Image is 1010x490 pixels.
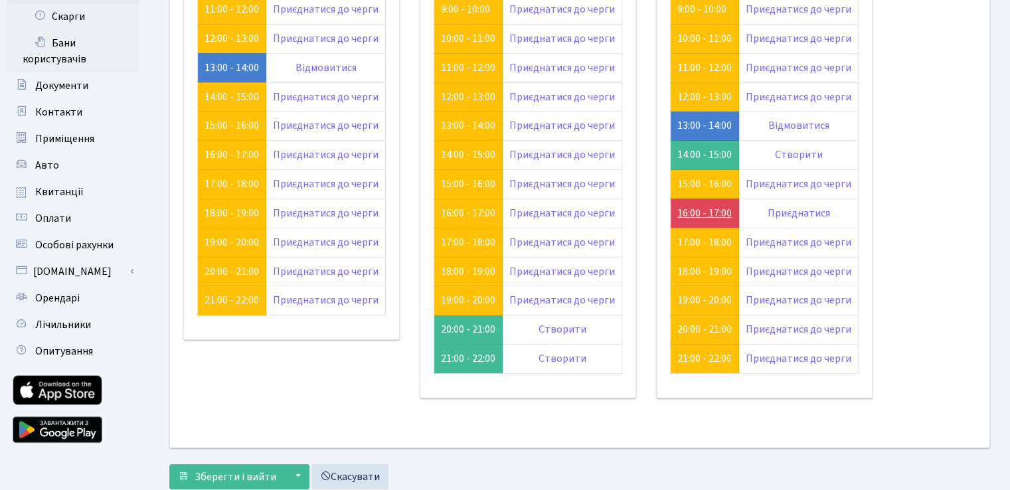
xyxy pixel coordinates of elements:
[273,177,379,191] a: Приєднатися до черги
[441,31,495,46] a: 10:00 - 11:00
[205,90,259,104] a: 14:00 - 15:00
[205,2,259,17] a: 11:00 - 12:00
[509,90,615,104] a: Приєднатися до черги
[677,2,726,17] a: 9:00 - 10:00
[509,235,615,250] a: Приєднатися до черги
[441,293,495,307] a: 19:00 - 20:00
[746,351,851,366] a: Приєднатися до черги
[7,311,139,338] a: Лічильники
[677,235,732,250] a: 17:00 - 18:00
[677,351,732,366] a: 21:00 - 22:00
[273,31,379,46] a: Приєднатися до черги
[746,235,851,250] a: Приєднатися до черги
[539,322,586,337] a: Створити
[775,147,823,162] a: Створити
[205,147,259,162] a: 16:00 - 17:00
[768,206,830,220] a: Приєднатися
[434,315,503,345] td: 20:00 - 21:00
[509,147,615,162] a: Приєднатися до черги
[677,177,732,191] a: 15:00 - 16:00
[7,258,139,285] a: [DOMAIN_NAME]
[746,31,851,46] a: Приєднатися до черги
[7,3,139,30] a: Скарги
[273,264,379,279] a: Приєднатися до черги
[7,179,139,205] a: Квитанції
[509,206,615,220] a: Приєднатися до черги
[273,235,379,250] a: Приєднатися до черги
[509,177,615,191] a: Приєднатися до черги
[677,31,732,46] a: 10:00 - 11:00
[677,206,732,220] a: 16:00 - 17:00
[195,469,276,484] span: Зберегти і вийти
[746,293,851,307] a: Приєднатися до черги
[677,322,732,337] a: 20:00 - 21:00
[205,235,259,250] a: 19:00 - 20:00
[205,206,259,220] a: 18:00 - 19:00
[35,105,82,120] span: Контакти
[509,293,615,307] a: Приєднатися до черги
[677,264,732,279] a: 18:00 - 19:00
[7,99,139,125] a: Контакти
[746,60,851,75] a: Приєднатися до черги
[273,2,379,17] a: Приєднатися до черги
[509,31,615,46] a: Приєднатися до черги
[273,293,379,307] a: Приєднатися до черги
[273,90,379,104] a: Приєднатися до черги
[205,293,259,307] a: 21:00 - 22:00
[746,322,851,337] a: Приєднатися до черги
[768,118,829,133] a: Відмовитися
[7,338,139,365] a: Опитування
[273,147,379,162] a: Приєднатися до черги
[35,185,84,199] span: Квитанції
[441,206,495,220] a: 16:00 - 17:00
[35,158,59,173] span: Авто
[677,118,732,133] a: 13:00 - 14:00
[7,232,139,258] a: Особові рахунки
[441,235,495,250] a: 17:00 - 18:00
[273,118,379,133] a: Приєднатися до черги
[35,78,88,93] span: Документи
[7,285,139,311] a: Орендарі
[509,118,615,133] a: Приєднатися до черги
[35,291,80,305] span: Орендарі
[35,344,93,359] span: Опитування
[441,118,495,133] a: 13:00 - 14:00
[205,60,259,75] a: 13:00 - 14:00
[677,60,732,75] a: 11:00 - 12:00
[7,205,139,232] a: Оплати
[7,125,139,152] a: Приміщення
[677,293,732,307] a: 19:00 - 20:00
[509,264,615,279] a: Приєднатися до черги
[295,60,357,75] a: Відмовитися
[205,264,259,279] a: 20:00 - 21:00
[746,90,851,104] a: Приєднатися до черги
[509,60,615,75] a: Приєднатися до черги
[746,177,851,191] a: Приєднатися до черги
[35,211,71,226] span: Оплати
[441,264,495,279] a: 18:00 - 19:00
[273,206,379,220] a: Приєднатися до черги
[205,118,259,133] a: 15:00 - 16:00
[35,317,91,332] span: Лічильники
[7,72,139,99] a: Документи
[441,177,495,191] a: 15:00 - 16:00
[441,90,495,104] a: 12:00 - 13:00
[35,238,114,252] span: Особові рахунки
[7,152,139,179] a: Авто
[677,90,732,104] a: 12:00 - 13:00
[434,345,503,374] td: 21:00 - 22:00
[441,2,490,17] a: 9:00 - 10:00
[205,31,259,46] a: 12:00 - 13:00
[441,147,495,162] a: 14:00 - 15:00
[746,2,851,17] a: Приєднатися до черги
[746,264,851,279] a: Приєднатися до черги
[539,351,586,366] a: Створити
[205,177,259,191] a: 17:00 - 18:00
[671,141,739,170] td: 14:00 - 15:00
[509,2,615,17] a: Приєднатися до черги
[35,131,94,146] span: Приміщення
[441,60,495,75] a: 11:00 - 12:00
[7,30,139,72] a: Бани користувачів
[169,464,285,489] button: Зберегти і вийти
[311,464,388,489] a: Скасувати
